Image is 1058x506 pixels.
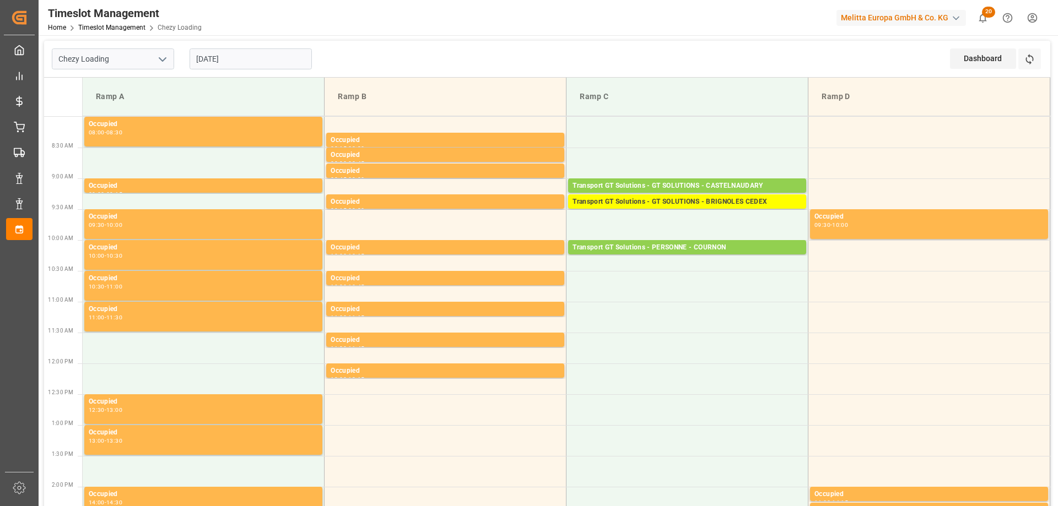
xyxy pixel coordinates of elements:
div: - [105,438,106,443]
div: 09:00 [348,177,364,182]
div: - [830,222,832,227]
div: 11:00 [106,284,122,289]
div: Pallets: 3,TU: 56,City: BRIGNOLES CEDEX,Arrival: [DATE] 00:00:00 [573,208,802,217]
div: 10:00 [331,253,347,258]
span: 20 [982,7,995,18]
span: 2:00 PM [52,482,73,488]
div: 10:15 [348,253,364,258]
div: - [105,284,106,289]
div: 10:45 [348,284,364,289]
div: Ramp B [333,86,557,107]
div: 08:30 [331,161,347,166]
div: Transport GT Solutions - GT SOLUTIONS - BRIGNOLES CEDEX [573,197,802,208]
div: - [347,208,348,213]
div: 11:30 [331,346,347,351]
div: Occupied [331,304,560,315]
div: Occupied [89,489,318,500]
div: Occupied [89,396,318,407]
div: Occupied [89,181,318,192]
div: - [105,192,106,197]
input: Type to search/select [52,48,174,69]
div: 09:30 [89,222,105,227]
div: 12:15 [348,377,364,382]
span: 9:30 AM [52,204,73,210]
button: show 20 new notifications [970,6,995,30]
div: 08:00 [89,130,105,135]
span: 12:30 PM [48,389,73,395]
span: 8:30 AM [52,143,73,149]
div: Occupied [89,119,318,130]
div: Occupied [89,211,318,222]
div: - [347,177,348,182]
div: - [105,315,106,320]
div: Occupied [331,150,560,161]
div: Occupied [814,489,1044,500]
div: Occupied [89,427,318,438]
div: 10:30 [331,284,347,289]
div: Occupied [331,197,560,208]
div: 11:30 [106,315,122,320]
div: 14:00 [814,500,830,505]
div: - [105,253,106,258]
div: Occupied [331,166,560,177]
span: 10:00 AM [48,235,73,241]
div: Melitta Europa GmbH & Co. KG [836,10,966,26]
span: 1:30 PM [52,451,73,457]
div: - [347,284,348,289]
div: 08:45 [331,177,347,182]
div: - [347,346,348,351]
div: Ramp A [91,86,315,107]
a: Timeslot Management [78,24,145,31]
div: 09:15 [106,192,122,197]
div: 14:00 [89,500,105,505]
div: 09:30 [814,222,830,227]
div: - [105,222,106,227]
div: - [105,407,106,412]
div: Dashboard [950,48,1016,69]
div: Occupied [331,335,560,346]
div: 09:15 [331,208,347,213]
button: open menu [154,51,170,68]
div: Occupied [89,304,318,315]
div: 10:00 [89,253,105,258]
span: 10:30 AM [48,266,73,272]
div: - [347,253,348,258]
div: Occupied [331,273,560,284]
div: - [105,130,106,135]
div: - [347,146,348,151]
div: 11:15 [348,315,364,320]
a: Home [48,24,66,31]
div: 14:15 [832,500,848,505]
div: 09:30 [348,208,364,213]
div: Timeslot Management [48,5,202,21]
div: 08:15 [331,146,347,151]
div: Ramp D [817,86,1041,107]
div: - [347,377,348,382]
div: Pallets: 2,TU: 170,City: [GEOGRAPHIC_DATA],Arrival: [DATE] 00:00:00 [573,192,802,201]
div: 08:45 [348,161,364,166]
div: 11:45 [348,346,364,351]
span: 12:00 PM [48,358,73,364]
div: - [105,500,106,505]
div: Occupied [331,135,560,146]
div: Occupied [89,273,318,284]
div: 13:00 [89,438,105,443]
div: 12:30 [89,407,105,412]
div: 11:00 [331,315,347,320]
div: Transport GT Solutions - PERSONNE - COURNON [573,242,802,253]
div: 10:00 [106,222,122,227]
div: - [830,500,832,505]
div: - [347,315,348,320]
span: 11:00 AM [48,297,73,303]
input: DD-MM-YYYY [190,48,312,69]
div: 09:00 [89,192,105,197]
div: 08:30 [348,146,364,151]
div: 10:30 [89,284,105,289]
div: 08:30 [106,130,122,135]
div: - [347,161,348,166]
div: 10:00 [832,222,848,227]
button: Melitta Europa GmbH & Co. KG [836,7,970,28]
div: 13:30 [106,438,122,443]
div: Occupied [814,211,1044,222]
div: 10:30 [106,253,122,258]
